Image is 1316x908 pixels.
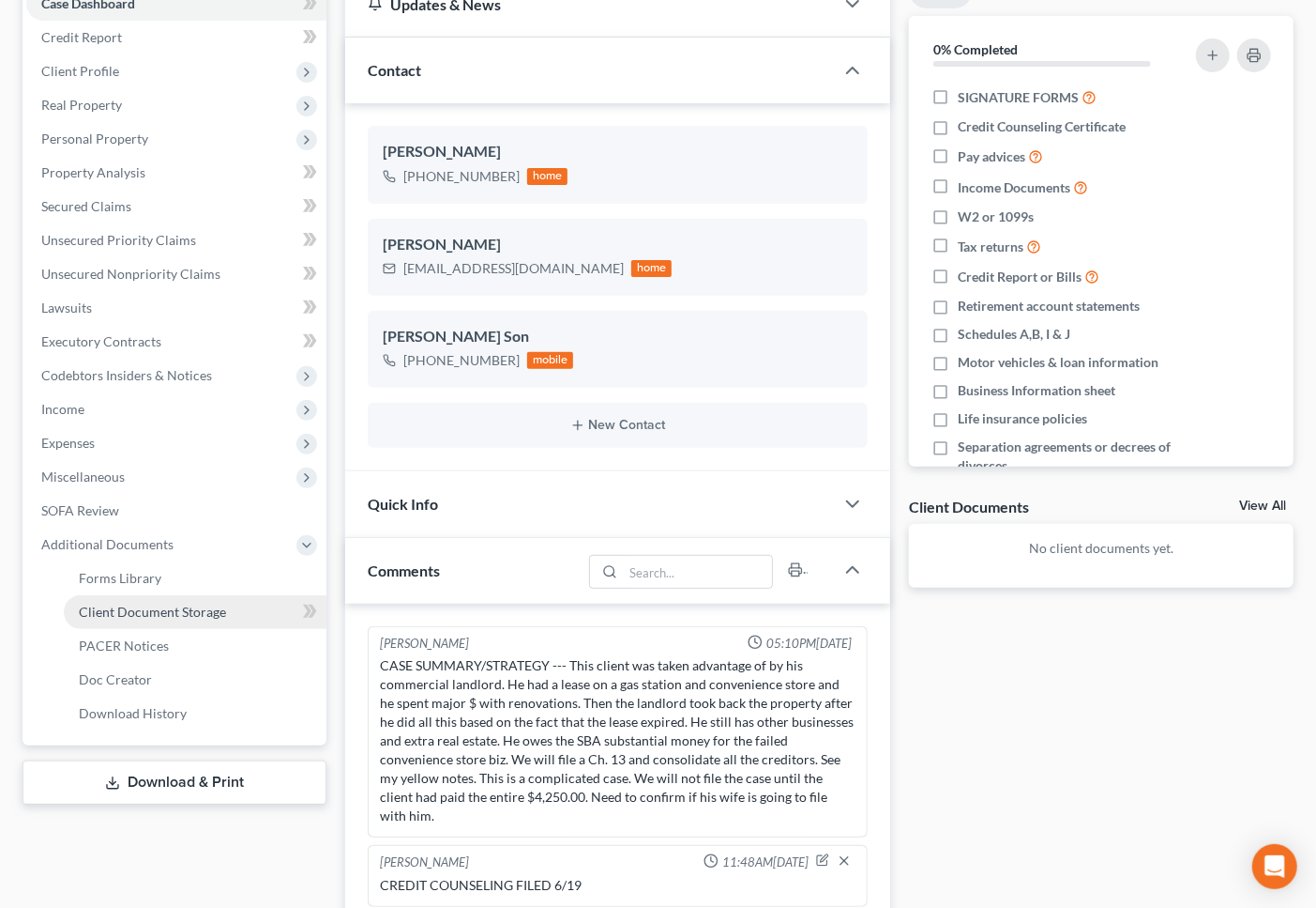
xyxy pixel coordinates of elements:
[41,401,84,417] span: Income
[958,117,1126,136] span: Credit Counseling Certificate
[933,41,1018,57] strong: 0% Completed
[26,190,326,223] a: Secured Claims
[1252,844,1297,889] div: Open Intercom Messenger
[958,325,1070,344] span: Schedules A,B, I & J
[64,629,326,663] a: PACER Notices
[380,876,856,895] div: CREDIT COUNSELING FILED 6/19
[380,635,469,653] div: [PERSON_NAME]
[23,761,326,805] a: Download & Print
[958,208,1034,226] span: W2 or 1099s
[64,663,326,697] a: Doc Creator
[41,97,122,113] span: Real Property
[41,333,161,349] span: Executory Contracts
[79,638,169,654] span: PACER Notices
[403,351,520,370] div: [PHONE_NUMBER]
[26,325,326,359] a: Executory Contracts
[722,854,809,871] span: 11:48AM[DATE]
[41,63,119,79] span: Client Profile
[624,556,773,588] input: Search...
[41,300,92,315] span: Lawsuits
[383,234,854,256] div: [PERSON_NAME]
[26,494,326,528] a: SOFA Review
[403,259,624,278] div: [EMAIL_ADDRESS][DOMAIN_NAME]
[368,495,438,513] span: Quick Info
[41,367,212,383] span: Codebtors Insiders & Notices
[403,167,520,186] div: [PHONE_NUMBER]
[26,257,326,291] a: Unsecured Nonpriority Claims
[26,21,326,54] a: Credit Report
[79,705,187,721] span: Download History
[958,178,1070,197] span: Income Documents
[527,168,568,185] div: home
[380,656,856,825] div: CASE SUMMARY/STRATEGY --- This client was taken advantage of by his commercial landlord. He had a...
[958,88,1079,107] span: SIGNATURE FORMS
[79,570,161,586] span: Forms Library
[958,381,1115,400] span: Business Information sheet
[1239,500,1286,513] a: View All
[383,418,854,433] button: New Contact
[368,61,421,79] span: Contact
[924,539,1278,558] p: No client documents yet.
[383,141,854,163] div: [PERSON_NAME]
[41,131,148,146] span: Personal Property
[41,266,220,282] span: Unsecured Nonpriority Claims
[527,352,574,369] div: mobile
[958,297,1140,315] span: Retirement account statements
[41,469,125,485] span: Miscellaneous
[41,502,119,518] span: SOFA Review
[64,697,326,731] a: Download History
[41,232,196,248] span: Unsecured Priority Claims
[79,671,152,687] span: Doc Creator
[41,198,131,214] span: Secured Claims
[958,147,1025,166] span: Pay advices
[41,536,174,552] span: Additional Documents
[64,562,326,595] a: Forms Library
[380,854,469,872] div: [PERSON_NAME]
[368,562,440,579] span: Comments
[41,435,95,451] span: Expenses
[26,156,326,190] a: Property Analysis
[958,268,1082,286] span: Credit Report or Bills
[958,409,1087,428] span: Life insurance policies
[41,29,122,45] span: Credit Report
[631,260,673,277] div: home
[958,238,1023,256] span: Tax returns
[766,635,852,653] span: 05:10PM[DATE]
[383,326,854,348] div: [PERSON_NAME] Son
[909,497,1029,516] div: Client Documents
[64,595,326,629] a: Client Document Storage
[958,353,1158,372] span: Motor vehicles & loan information
[26,291,326,325] a: Lawsuits
[41,164,145,180] span: Property Analysis
[26,223,326,257] a: Unsecured Priority Claims
[79,604,226,620] span: Client Document Storage
[958,438,1181,475] span: Separation agreements or decrees of divorces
